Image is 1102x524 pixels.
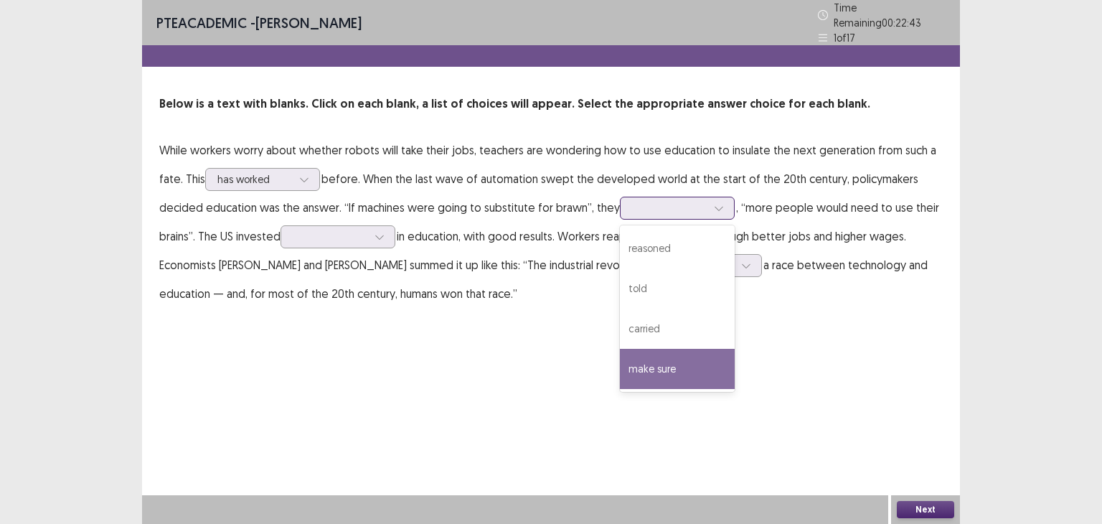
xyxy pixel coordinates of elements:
[217,169,292,190] div: has worked
[156,14,247,32] span: PTE academic
[620,349,735,389] div: make sure
[620,228,735,268] div: reasoned
[834,30,855,45] p: 1 of 17
[159,95,943,113] p: Below is a text with blanks. Click on each blank, a list of choices will appear. Select the appro...
[620,309,735,349] div: carried
[897,501,954,518] button: Next
[156,12,362,34] p: - [PERSON_NAME]
[620,268,735,309] div: told
[159,136,943,308] p: While workers worry about whether robots will take their jobs, teachers are wondering how to use ...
